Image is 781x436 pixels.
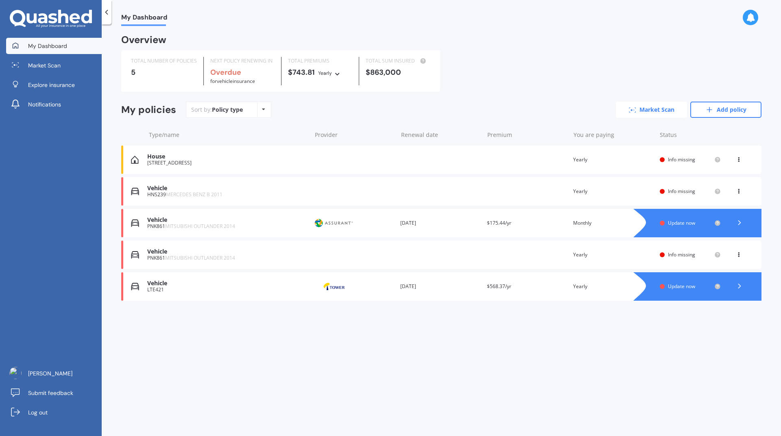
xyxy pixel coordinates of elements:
a: Explore insurance [6,77,102,93]
span: Log out [28,408,48,416]
a: Log out [6,404,102,421]
a: [PERSON_NAME] [6,365,102,382]
span: My Dashboard [28,42,67,50]
span: Explore insurance [28,81,75,89]
a: My Dashboard [6,38,102,54]
a: Market Scan [6,57,102,74]
a: Notifications [6,96,102,113]
span: Notifications [28,100,61,108]
a: Submit feedback [6,385,102,401]
span: Market Scan [28,61,61,69]
span: [PERSON_NAME] [28,369,72,377]
span: Submit feedback [28,389,73,397]
img: 1531185960354 [9,367,22,379]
